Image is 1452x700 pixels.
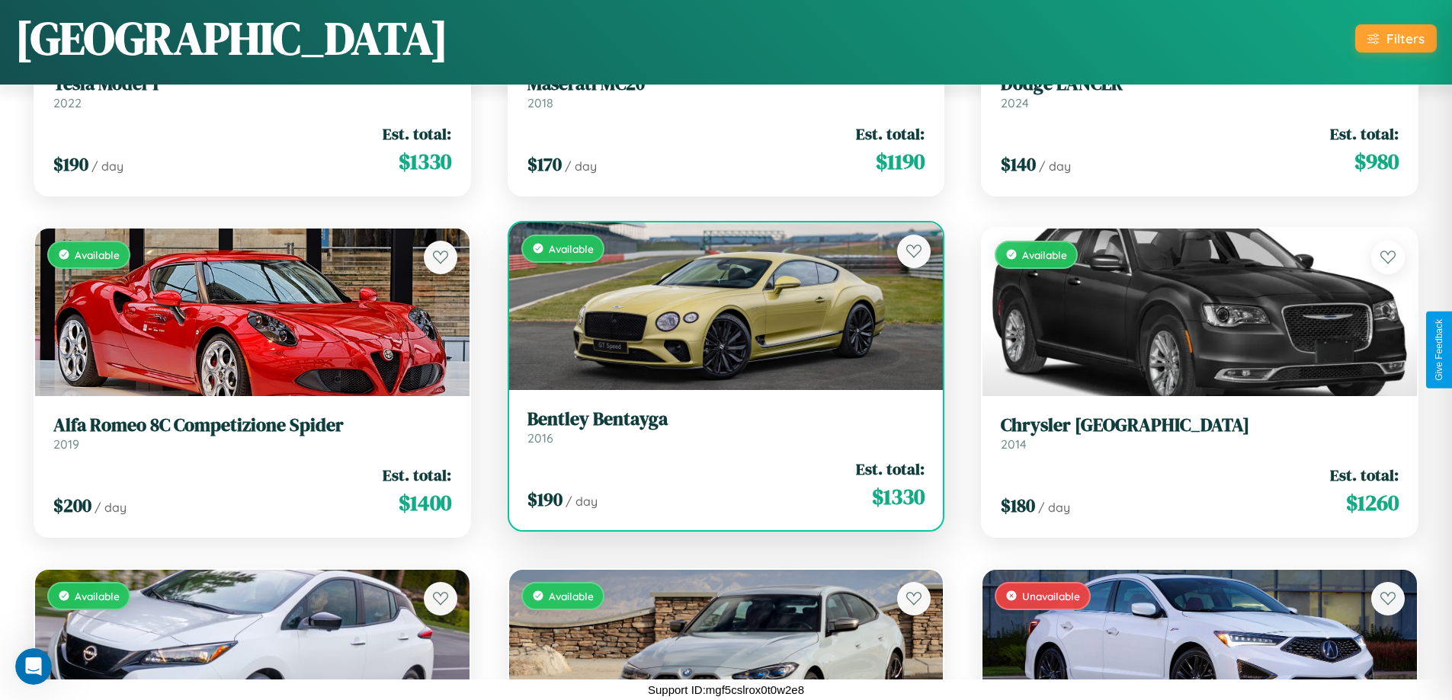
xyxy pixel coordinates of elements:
[15,7,448,69] h1: [GEOGRAPHIC_DATA]
[75,590,120,603] span: Available
[527,152,562,177] span: $ 170
[1330,123,1399,145] span: Est. total:
[1346,487,1399,518] span: $ 1260
[1001,95,1029,110] span: 2024
[1001,73,1399,95] h3: Dodge LANCER
[876,146,925,177] span: $ 1190
[1022,590,1080,603] span: Unavailable
[565,158,597,174] span: / day
[53,95,82,110] span: 2022
[1001,414,1399,452] a: Chrysler [GEOGRAPHIC_DATA]2014
[527,95,553,110] span: 2018
[53,152,88,177] span: $ 190
[53,73,451,110] a: Tesla Model Y2022
[53,493,91,518] span: $ 200
[1355,24,1437,53] button: Filters
[1039,158,1071,174] span: / day
[648,679,804,700] p: Support ID: mgf5cslrox0t0w2e8
[399,146,451,177] span: $ 1330
[383,123,451,145] span: Est. total:
[527,430,553,446] span: 2016
[91,158,123,174] span: / day
[527,73,925,95] h3: Maserati MC20
[1001,436,1027,452] span: 2014
[527,487,563,512] span: $ 190
[1434,319,1444,381] div: Give Feedback
[75,248,120,261] span: Available
[856,458,925,480] span: Est. total:
[399,487,451,518] span: $ 1400
[1330,464,1399,486] span: Est. total:
[1001,493,1035,518] span: $ 180
[872,481,925,512] span: $ 1330
[53,73,451,95] h3: Tesla Model Y
[856,123,925,145] span: Est. total:
[53,414,451,452] a: Alfa Romeo 8C Competizione Spider2019
[549,590,594,603] span: Available
[1022,248,1067,261] span: Available
[53,414,451,436] h3: Alfa Romeo 8C Competizione Spider
[527,408,925,446] a: Bentley Bentayga2016
[1001,73,1399,110] a: Dodge LANCER2024
[95,500,127,515] span: / day
[1001,152,1036,177] span: $ 140
[1001,414,1399,436] h3: Chrysler [GEOGRAPHIC_DATA]
[1354,146,1399,177] span: $ 980
[53,436,79,452] span: 2019
[549,242,594,255] span: Available
[1386,30,1425,46] div: Filters
[527,73,925,110] a: Maserati MC202018
[15,648,52,685] iframe: Intercom live chat
[1038,500,1070,515] span: / day
[566,494,598,509] span: / day
[383,464,451,486] span: Est. total:
[527,408,925,430] h3: Bentley Bentayga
